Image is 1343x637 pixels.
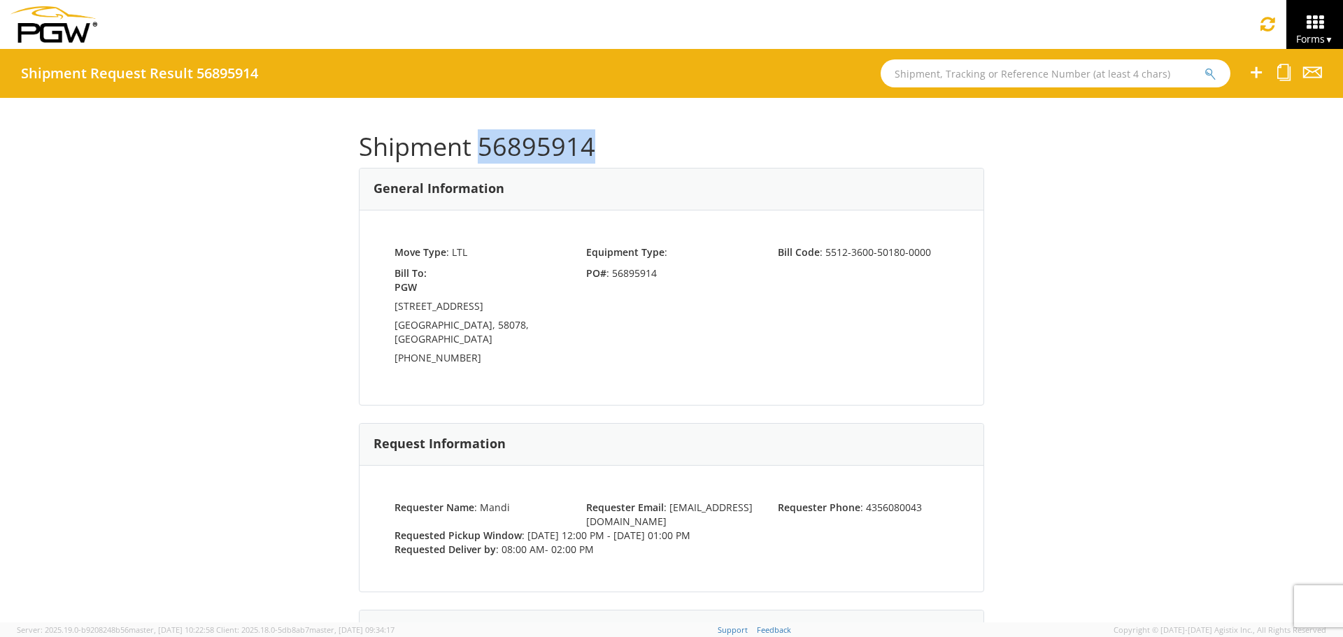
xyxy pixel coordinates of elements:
span: : 5512-3600-50180-0000 [778,245,931,259]
span: : Mandi [395,501,510,514]
span: : [DATE] 12:00 PM - [DATE] 01:00 PM [395,529,690,542]
img: pgw-form-logo-1aaa8060b1cc70fad034.png [10,6,97,43]
h1: Shipment 56895914 [359,133,984,161]
strong: Requester Name [395,501,474,514]
strong: Equipment Type [586,245,665,259]
strong: Bill Code [778,245,820,259]
strong: Move Type [395,245,446,259]
h3: Request Information [374,437,506,451]
strong: Bill To: [395,266,427,280]
span: Client: 2025.18.0-5db8ab7 [216,624,395,635]
strong: PO# [586,266,606,280]
span: : 4356080043 [778,501,922,514]
input: Shipment, Tracking or Reference Number (at least 4 chars) [881,59,1230,87]
td: [PHONE_NUMBER] [395,351,565,370]
strong: Requester Email [586,501,664,514]
span: : 08:00 AM [395,543,594,556]
span: Copyright © [DATE]-[DATE] Agistix Inc., All Rights Reserved [1114,624,1326,636]
td: [STREET_ADDRESS] [395,299,565,318]
span: master, [DATE] 09:34:17 [309,624,395,635]
h4: Shipment Request Result 56895914 [21,66,258,81]
span: : [586,245,667,259]
span: : 56895914 [576,266,767,280]
span: : [EMAIL_ADDRESS][DOMAIN_NAME] [586,501,753,528]
a: Feedback [757,624,791,635]
strong: Requested Deliver by [395,543,496,556]
span: Server: 2025.19.0-b9208248b56 [17,624,214,635]
span: master, [DATE] 10:22:58 [129,624,214,635]
h3: General Information [374,182,504,196]
strong: Requested Pickup Window [395,529,522,542]
strong: Requester Phone [778,501,860,514]
a: Support [718,624,748,635]
span: - 02:00 PM [545,543,594,556]
span: Forms [1296,32,1333,45]
span: : LTL [395,245,467,259]
span: ▼ [1325,34,1333,45]
strong: PGW [395,280,417,294]
td: [GEOGRAPHIC_DATA], 58078, [GEOGRAPHIC_DATA] [395,318,565,351]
